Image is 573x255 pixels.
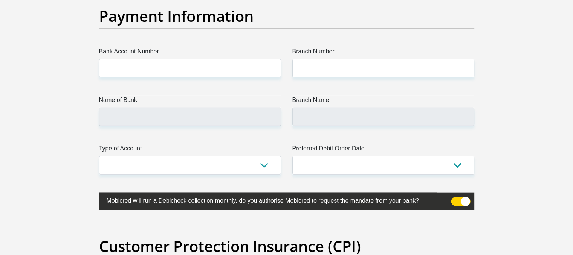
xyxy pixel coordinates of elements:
label: Branch Number [292,47,474,59]
label: Type of Account [99,144,281,156]
input: Name of Bank [99,108,281,126]
h2: Payment Information [99,7,474,25]
label: Mobicred will run a Debicheck collection monthly, do you authorise Mobicred to request the mandat... [99,193,437,207]
input: Branch Number [292,59,474,77]
input: Bank Account Number [99,59,281,77]
label: Branch Name [292,96,474,108]
label: Preferred Debit Order Date [292,144,474,156]
input: Branch Name [292,108,474,126]
label: Name of Bank [99,96,281,108]
label: Bank Account Number [99,47,281,59]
